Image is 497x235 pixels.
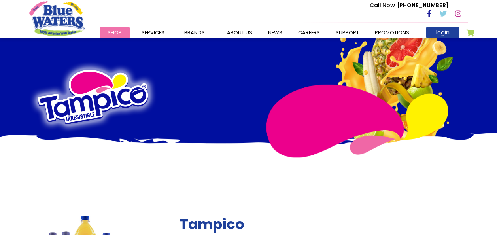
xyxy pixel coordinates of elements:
[219,27,260,38] a: about us
[108,29,122,36] span: Shop
[29,1,85,36] a: store logo
[184,29,205,36] span: Brands
[367,27,417,38] a: Promotions
[290,27,328,38] a: careers
[370,1,397,9] span: Call Now :
[328,27,367,38] a: support
[142,29,164,36] span: Services
[370,1,448,9] p: [PHONE_NUMBER]
[260,27,290,38] a: News
[426,27,459,38] a: login
[180,216,468,233] h2: Tampico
